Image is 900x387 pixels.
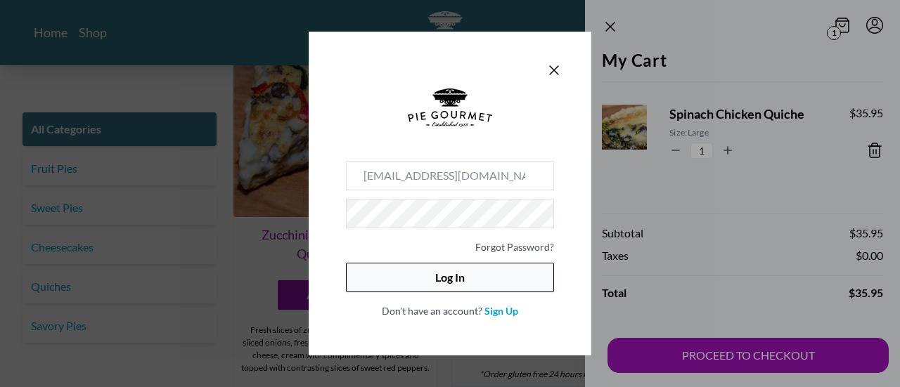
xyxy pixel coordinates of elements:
[346,263,554,292] button: Log In
[546,62,562,79] button: Close panel
[475,241,554,253] a: Forgot Password?
[346,161,554,190] input: Email
[484,305,518,317] a: Sign Up
[382,305,482,317] span: Don't have an account?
